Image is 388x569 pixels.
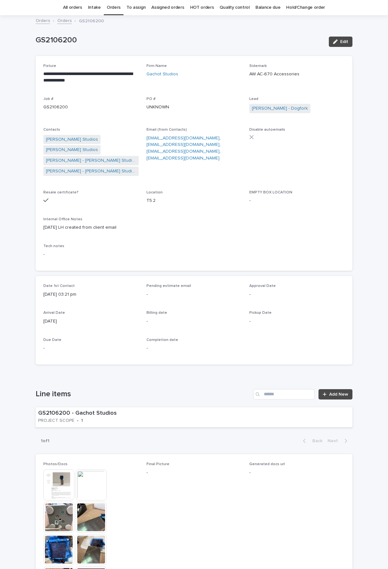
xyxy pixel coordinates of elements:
[249,97,258,101] span: Lead
[146,345,242,352] p: -
[43,284,75,288] span: Date 1st Contact
[46,168,136,175] a: [PERSON_NAME] - [PERSON_NAME] Studios
[146,136,220,140] a: [EMAIL_ADDRESS][DOMAIN_NAME]
[328,439,342,443] span: Next
[249,469,345,476] p: -
[249,64,267,68] span: Sidemark
[43,97,53,101] span: Job #
[249,311,272,315] span: Pickup Date
[146,197,242,204] p: T5.2
[146,71,178,78] a: Gachot Studios
[329,392,348,397] span: Add New
[249,284,276,288] span: Approval Date
[146,311,167,315] span: Billing date
[36,16,50,24] a: Orders
[146,104,242,111] p: UNKNOWN
[43,318,139,325] p: [DATE]
[325,438,352,444] button: Next
[146,128,187,132] span: Email (from Contacts)
[146,338,178,342] span: Completion date
[146,97,156,101] span: PO #
[43,104,139,111] p: GS2106200
[249,462,285,466] span: Generated docs url
[43,191,79,194] span: Resale certificate?
[81,418,83,423] p: 1
[249,318,345,325] p: -
[146,156,220,160] a: [EMAIL_ADDRESS][DOMAIN_NAME]
[249,71,345,78] p: AW AC-670 Accessories
[36,389,251,399] h1: Line items
[252,105,308,112] a: [PERSON_NAME] - Dogfork
[146,291,242,298] p: -
[43,462,68,466] span: Photos/Docs
[146,135,242,162] p: , , ,
[43,338,61,342] span: Due Date
[36,407,352,428] a: GS2106200 - Gachot StudiosPROJECT SCOPE•1
[38,410,161,417] p: GS2106200 - Gachot Studios
[43,128,60,132] span: Contacts
[38,418,74,423] p: PROJECT SCOPE
[329,37,352,47] button: Edit
[43,224,345,231] p: [DATE] LH created from client email
[146,469,242,476] p: -
[43,64,56,68] span: Fixture
[308,439,322,443] span: Back
[46,136,98,143] a: [PERSON_NAME] Studios
[146,149,220,154] a: [EMAIL_ADDRESS][DOMAIN_NAME]
[36,433,55,449] p: 1 of 1
[46,147,98,153] a: [PERSON_NAME] Studios
[43,244,64,248] span: Tech notes
[340,39,348,44] span: Edit
[146,284,191,288] span: Pending estimate email
[249,291,345,298] p: -
[46,157,136,164] a: [PERSON_NAME] - [PERSON_NAME] Studios
[43,291,139,298] p: [DATE] 03:21 pm
[77,418,79,423] p: •
[146,64,167,68] span: Firm Name
[36,36,324,45] p: GS2106200
[249,128,285,132] span: Disable autoemails
[146,462,169,466] span: Final Picture
[146,318,242,325] p: -
[43,217,82,221] span: Internal Office Notes
[57,16,72,24] a: Orders
[43,311,65,315] span: Arrival Date
[146,191,163,194] span: Location
[43,345,139,352] p: -
[249,197,345,204] p: -
[79,17,104,24] p: GS2106200
[253,389,315,399] input: Search
[43,251,345,258] p: -
[146,142,220,147] a: [EMAIL_ADDRESS][DOMAIN_NAME]
[298,438,325,444] button: Back
[249,191,292,194] span: EMPTY BOX LOCATION
[318,389,352,399] a: Add New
